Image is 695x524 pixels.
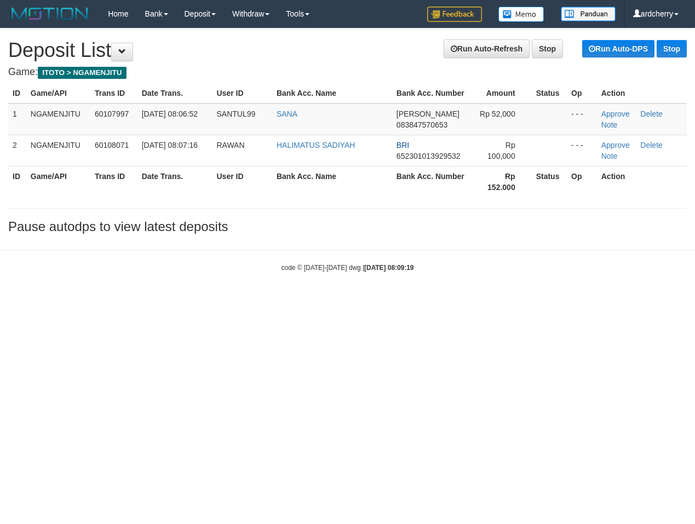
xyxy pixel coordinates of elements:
a: HALIMATUS SADIYAH [277,141,355,149]
a: Stop [532,39,563,58]
td: NGAMENJITU [26,135,90,166]
img: panduan.png [561,7,616,21]
a: Stop [657,40,687,57]
span: 60107997 [95,110,129,118]
span: 083847570653 [397,120,447,129]
img: Button%20Memo.svg [498,7,544,22]
th: Trans ID [90,83,137,103]
a: Note [601,120,618,129]
th: Status [532,166,567,197]
span: RAWAN [216,141,244,149]
h3: Pause autodps to view latest deposits [8,220,687,234]
th: Bank Acc. Name [272,83,392,103]
a: Approve [601,141,630,149]
span: [DATE] 08:06:52 [142,110,198,118]
th: Status [532,83,567,103]
th: Trans ID [90,166,137,197]
span: SANTUL99 [216,110,255,118]
th: Date Trans. [137,83,212,103]
small: code © [DATE]-[DATE] dwg | [282,264,414,272]
a: Run Auto-DPS [582,40,654,57]
a: Delete [640,141,662,149]
a: Note [601,152,618,160]
th: Bank Acc. Name [272,166,392,197]
th: Op [567,83,597,103]
img: Feedback.jpg [427,7,482,22]
th: User ID [212,166,272,197]
th: Action [597,83,687,103]
span: 60108071 [95,141,129,149]
span: [DATE] 08:07:16 [142,141,198,149]
td: NGAMENJITU [26,103,90,135]
th: Op [567,166,597,197]
span: BRI [397,141,409,149]
span: Rp 100,000 [487,141,515,160]
strong: [DATE] 08:09:19 [364,264,413,272]
td: - - - [567,103,597,135]
th: Amount [472,83,531,103]
h4: Game: [8,67,687,78]
th: Action [597,166,687,197]
th: Game/API [26,166,90,197]
a: Delete [640,110,662,118]
span: [PERSON_NAME] [397,110,459,118]
span: Rp 52,000 [480,110,515,118]
th: User ID [212,83,272,103]
th: Bank Acc. Number [392,83,472,103]
img: MOTION_logo.png [8,5,91,22]
td: 2 [8,135,26,166]
a: SANA [277,110,297,118]
th: Date Trans. [137,166,212,197]
th: ID [8,166,26,197]
span: 652301013929532 [397,152,461,160]
th: Game/API [26,83,90,103]
th: Bank Acc. Number [392,166,472,197]
td: 1 [8,103,26,135]
th: Rp 152.000 [472,166,531,197]
a: Approve [601,110,630,118]
th: ID [8,83,26,103]
h1: Deposit List [8,39,687,61]
span: ITOTO > NGAMENJITU [38,67,127,79]
td: - - - [567,135,597,166]
a: Run Auto-Refresh [444,39,530,58]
